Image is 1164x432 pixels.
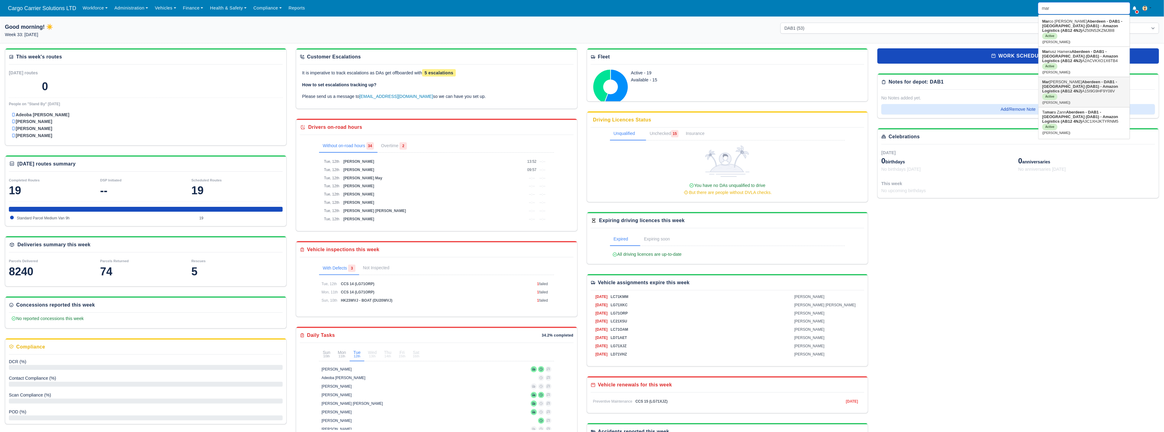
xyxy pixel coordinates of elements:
div: Chat Widget [1054,362,1164,432]
span: LC71KMM [611,295,628,299]
a: Adeoba [PERSON_NAME] [11,111,280,118]
a: [PERSON_NAME] [11,118,280,125]
span: 1 [537,298,539,303]
a: Finance [180,2,207,14]
div: [PERSON_NAME] [PERSON_NAME] [322,401,383,406]
div: 19 [9,184,100,197]
a: Marco [PERSON_NAME]Aberdeen - DAB1 - [GEOGRAPHIC_DATA] (DAB1) - Amazon Logistics (AB12 4NJ)A250N5... [1039,17,1130,47]
small: 10th [323,355,330,358]
small: 16th [413,355,419,358]
span: LC71OAM [611,327,628,332]
div: People on "Stand By" [DATE] [9,102,283,106]
strong: Mar [1042,19,1049,24]
span: HK23WVJ - BOAT (DU20WVJ) [341,298,392,303]
strong: Aberdeen - DAB1 - [GEOGRAPHIC_DATA] (DAB1) - Amazon Logistics (AB12 4NJ) [1042,80,1118,93]
strong: mar [1047,110,1054,114]
span: [DATE] [596,352,608,356]
span: --:-- [540,176,545,180]
div: [PERSON_NAME] [322,418,352,423]
a: work schedule [877,48,1159,64]
small: Rescues [191,259,206,263]
p: How to set escalations tracking up? [302,81,571,88]
span: No upcoming birthdays [881,188,926,193]
span: --:-- [529,176,535,180]
a: Expired [610,233,640,246]
span: --:-- [529,192,535,196]
div: 5 [191,266,282,278]
div: Concessions reported this week [16,301,95,309]
div: [PERSON_NAME] [322,367,352,372]
a: Workforce [79,2,111,14]
div: Daily Tasks [307,332,335,339]
span: No reported concessions this week [11,316,84,321]
div: Customer Escalations [307,53,361,61]
span: LG71XKC [611,303,627,307]
div: [PERSON_NAME] [322,427,352,432]
strong: Mar [1042,49,1049,54]
span: [PERSON_NAME] [344,192,374,196]
td: 19 [198,214,282,222]
a: Mariusz HameraAberdeen - DAB1 - [GEOGRAPHIC_DATA] (DAB1) - Amazon Logistics (AB12 4NJ)A2ACVKXO1X6... [1039,47,1130,77]
div: Tue [353,350,361,358]
div: anniversaries [1018,156,1155,166]
div: Drivers on-road hours [308,124,362,131]
span: --:-- [529,209,535,213]
span: [PERSON_NAME] [794,336,825,340]
a: Overtime [377,140,411,153]
span: Tue, 12th [324,159,339,164]
small: 11th [338,355,346,358]
span: --:-- [540,209,545,213]
span: Sun, 10th [322,298,337,303]
a: Reports [285,2,308,14]
a: [EMAIL_ADDRESS][DOMAIN_NAME] [359,94,433,99]
a: [PERSON_NAME] [11,132,280,139]
p: Week 33: [DATE] [5,31,384,38]
span: Mon, 11th [322,290,338,294]
span: This week [881,181,902,186]
span: [PERSON_NAME] [PERSON_NAME] [344,209,406,213]
div: Vehicle assignments expire this week [598,279,690,286]
div: Driving Licences Status [593,116,652,124]
span: --:-- [540,217,545,221]
small: 15th [399,355,406,358]
span: --:-- [529,184,535,188]
span: [PERSON_NAME] [PERSON_NAME] [794,303,856,307]
small: 13th [368,355,377,358]
button: Add/Remove Note [881,104,1155,114]
div: Vehicle inspections this week [307,246,380,253]
div: Fri [399,350,406,358]
span: [DATE] [596,311,608,315]
a: Without on-road hours [319,140,377,153]
span: [DATE] [596,344,608,348]
a: Health & Safety [207,2,250,14]
small: Completed Routes [9,178,40,182]
div: Wed [368,350,377,358]
span: [DATE] [596,327,608,332]
span: [PERSON_NAME] [794,327,825,332]
span: 2 [400,142,407,150]
td: failed [536,296,554,305]
a: Expiring soon [640,233,682,246]
a: Tamara ZannAberdeen - DAB1 - [GEOGRAPHIC_DATA] (DAB1) - Amazon Logistics (AB12 4NJ)A3C1XHJKTYRNM5... [1039,107,1130,137]
div: Active - 19 [631,69,768,76]
a: Compliance [250,2,285,14]
small: ([PERSON_NAME]) [1042,131,1070,135]
div: Mon [338,350,346,358]
div: 19 [191,184,282,197]
p: It is imperative to track escalations as DAs get offboarded with [302,69,571,76]
span: 0 [881,157,885,165]
a: Mar[PERSON_NAME]Aberdeen - DAB1 - [GEOGRAPHIC_DATA] (DAB1) - Amazon Logistics (AB12 4NJ)A15I9G9HF... [1039,77,1130,107]
span: 1 [537,282,539,286]
div: Notes for depot: DAB1 [889,78,944,86]
span: [PERSON_NAME] [344,184,374,188]
span: All driving licences are up-to-date [612,252,682,257]
span: 09:57 [527,168,537,172]
small: 12th [353,355,361,358]
span: [DATE] [881,150,896,155]
span: [PERSON_NAME] [794,295,825,299]
span: [PERSON_NAME] [344,159,374,164]
small: ([PERSON_NAME]) [1042,71,1070,74]
div: Thu [384,350,391,358]
div: [PERSON_NAME] [322,384,352,389]
span: --:-- [540,200,545,205]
